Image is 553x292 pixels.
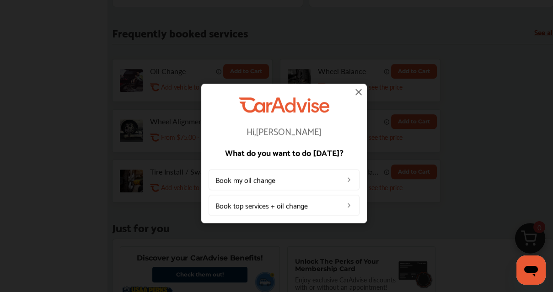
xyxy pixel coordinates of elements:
[209,126,360,135] p: Hi, [PERSON_NAME]
[209,169,360,190] a: Book my oil change
[209,148,360,156] p: What do you want to do [DATE]?
[516,255,546,285] iframe: Button to launch messaging window
[345,202,353,209] img: left_arrow_icon.0f472efe.svg
[239,97,329,112] img: CarAdvise Logo
[209,195,360,216] a: Book top services + oil change
[353,86,364,97] img: close-icon.a004319c.svg
[345,176,353,183] img: left_arrow_icon.0f472efe.svg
